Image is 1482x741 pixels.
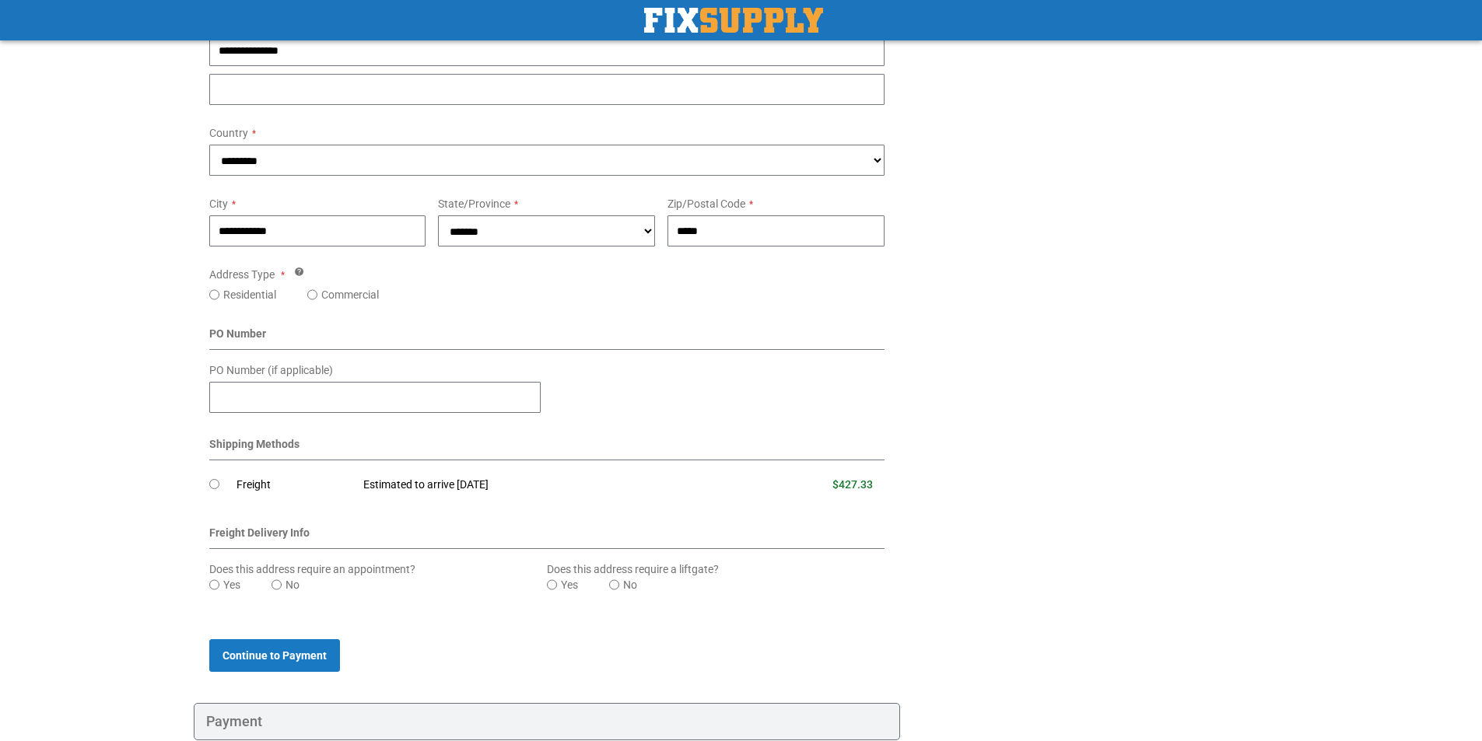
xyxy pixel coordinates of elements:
[223,287,276,302] label: Residential
[194,703,901,740] div: Payment
[209,639,340,672] button: Continue to Payment
[667,197,745,210] span: Zip/Postal Code
[623,577,637,592] label: No
[209,127,248,139] span: Country
[321,287,379,302] label: Commercial
[209,268,275,281] span: Address Type
[547,563,719,575] span: Does this address require a liftgate?
[644,8,823,33] a: store logo
[209,364,333,376] span: PO Number (if applicable)
[209,563,415,575] span: Does this address require an appointment?
[209,525,885,549] div: Freight Delivery Info
[352,468,725,502] td: Estimated to arrive [DATE]
[222,649,327,662] span: Continue to Payment
[236,468,352,502] td: Freight
[438,197,510,210] span: State/Province
[561,577,578,592] label: Yes
[209,326,885,350] div: PO Number
[832,478,873,491] span: $427.33
[644,8,823,33] img: Fix Industrial Supply
[209,436,885,460] div: Shipping Methods
[209,197,228,210] span: City
[223,577,240,592] label: Yes
[286,577,300,592] label: No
